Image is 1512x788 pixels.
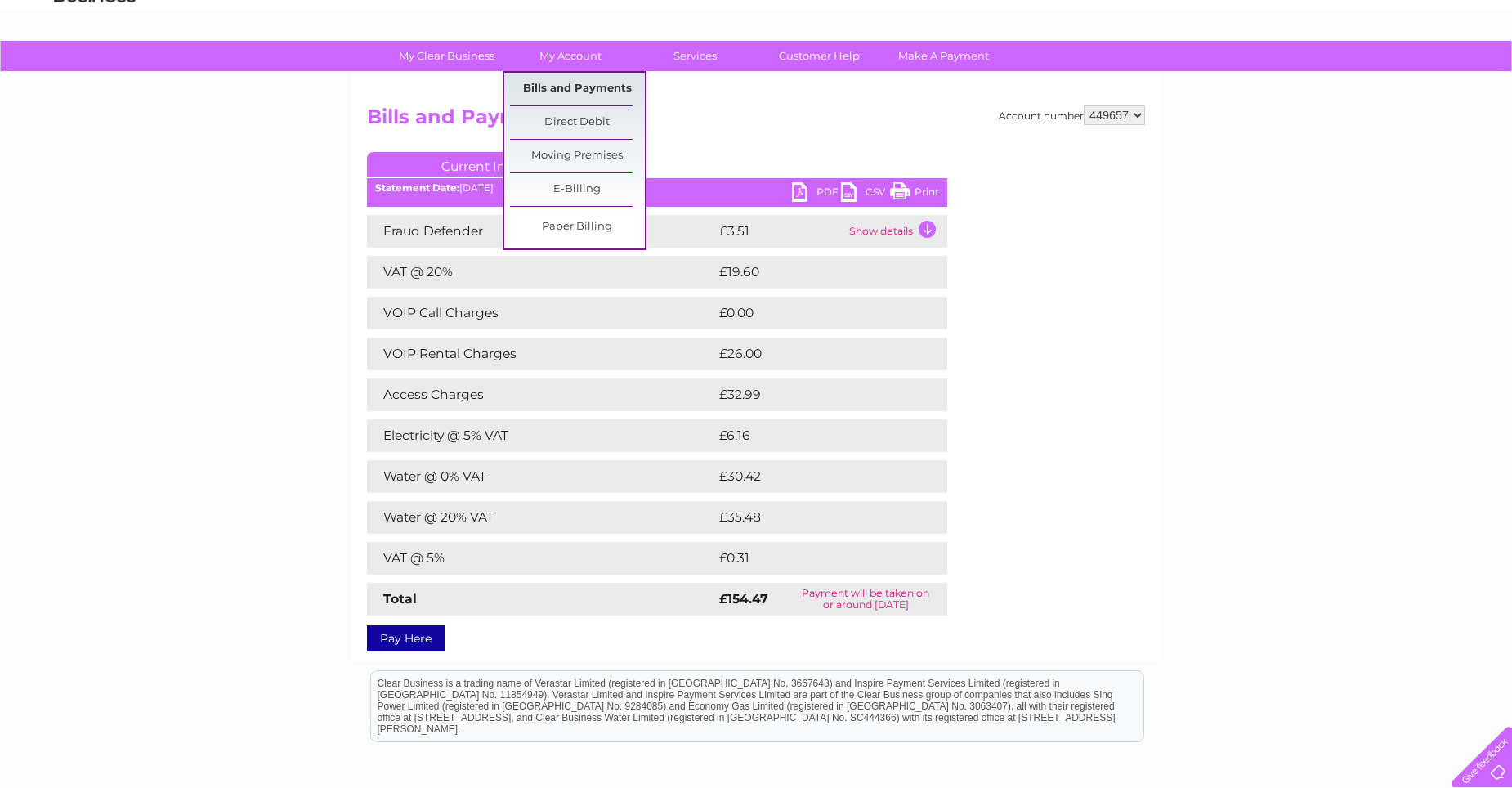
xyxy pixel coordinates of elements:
[367,297,715,329] td: VOIP Call Charges
[1204,8,1317,29] a: 0333 014 3131
[367,152,612,177] a: Current Invoice
[367,215,715,248] td: Fraud Defender
[1403,69,1443,82] a: Contact
[367,419,715,452] td: Electricity @ 5% VAT
[375,181,459,194] b: Statement Date:
[379,41,514,71] a: My Clear Business
[715,338,915,370] td: £26.00
[715,460,915,493] td: £30.42
[367,460,715,493] td: Water @ 0% VAT
[367,501,715,534] td: Water @ 20% VAT
[890,182,939,206] a: Print
[784,583,947,616] td: Payment will be taken on or around [DATE]
[1224,69,1255,82] a: Water
[792,182,841,206] a: PDF
[715,215,845,248] td: £3.51
[715,542,906,575] td: £0.31
[510,211,645,244] a: Paper Billing
[845,215,947,248] td: Show details
[367,378,715,411] td: Access Charges
[510,140,645,172] a: Moving Premises
[752,41,887,71] a: Customer Help
[1459,69,1497,82] a: Log out
[1311,69,1360,82] a: Telecoms
[876,41,1011,71] a: Make A Payment
[367,338,715,370] td: VOIP Rental Charges
[53,43,136,92] img: logo.png
[503,41,638,71] a: My Account
[383,591,417,607] strong: Total
[628,41,763,71] a: Services
[719,591,768,607] strong: £154.47
[841,182,890,206] a: CSV
[715,297,910,329] td: £0.00
[715,378,915,411] td: £32.99
[367,182,947,194] div: [DATE]
[715,256,914,289] td: £19.60
[367,542,715,575] td: VAT @ 5%
[510,173,645,206] a: E-Billing
[1370,69,1393,82] a: Blog
[999,105,1145,125] div: Account number
[510,73,645,105] a: Bills and Payments
[371,9,1143,79] div: Clear Business is a trading name of Verastar Limited (registered in [GEOGRAPHIC_DATA] No. 3667643...
[1265,69,1301,82] a: Energy
[510,106,645,139] a: Direct Debit
[367,256,715,289] td: VAT @ 20%
[715,419,907,452] td: £6.16
[367,105,1145,137] h2: Bills and Payments
[715,501,915,534] td: £35.48
[367,625,445,651] a: Pay Here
